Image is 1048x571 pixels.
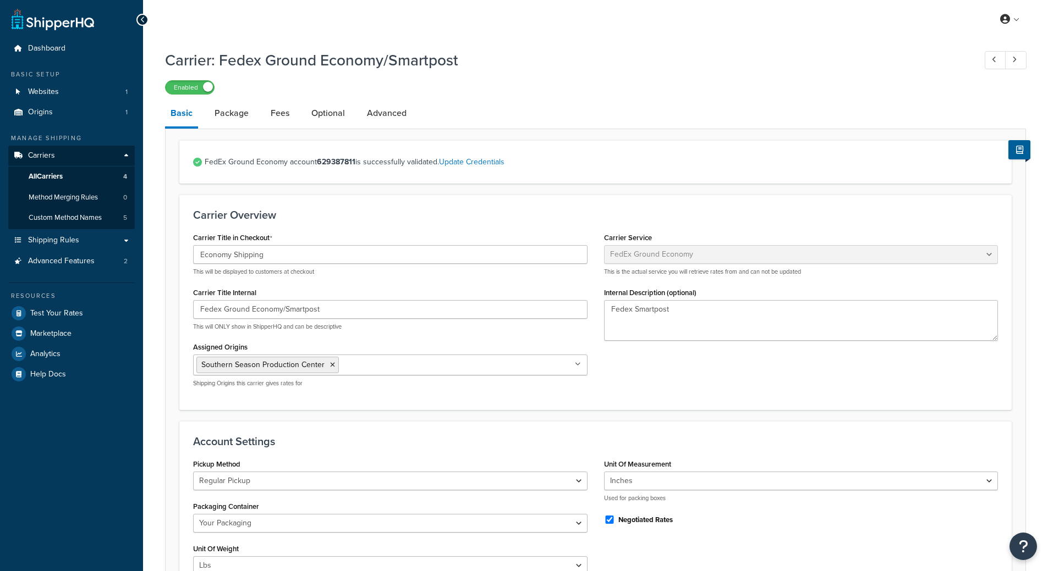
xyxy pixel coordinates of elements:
[125,87,128,97] span: 1
[165,100,198,129] a: Basic
[306,100,350,126] a: Optional
[8,364,135,384] a: Help Docs
[30,329,72,339] span: Marketplace
[193,502,259,511] label: Packaging Container
[8,324,135,343] a: Marketplace
[8,146,135,166] a: Carriers
[193,209,998,221] h3: Carrier Overview
[8,208,135,228] a: Custom Method Names5
[209,100,254,126] a: Package
[8,251,135,271] a: Advanced Features2
[123,172,127,181] span: 4
[193,435,998,447] h3: Account Settings
[201,359,325,370] span: Southern Season Production Center
[604,460,671,468] label: Unit Of Measurement
[125,108,128,117] span: 1
[1005,51,1027,69] a: Next Record
[8,146,135,229] li: Carriers
[8,187,135,208] li: Method Merging Rules
[28,151,55,160] span: Carriers
[29,193,98,202] span: Method Merging Rules
[1009,533,1037,560] button: Open Resource Center
[8,167,135,187] a: AllCarriers4
[8,303,135,323] a: Test Your Rates
[618,515,673,525] label: Negotiated Rates
[604,234,652,242] label: Carrier Service
[30,309,83,318] span: Test Your Rates
[193,545,239,553] label: Unit Of Weight
[123,193,127,202] span: 0
[166,81,214,94] label: Enabled
[265,100,295,126] a: Fees
[8,187,135,208] a: Method Merging Rules0
[604,494,998,502] p: Used for packing boxes
[193,460,240,468] label: Pickup Method
[193,289,256,297] label: Carrier Title Internal
[124,257,128,266] span: 2
[193,323,588,331] p: This will ONLY show in ShipperHQ and can be descriptive
[28,236,79,245] span: Shipping Rules
[8,251,135,271] li: Advanced Features
[193,234,272,242] label: Carrier Title in Checkout
[604,268,998,276] p: This is the actual service you will retrieve rates from and can not be updated
[8,344,135,364] a: Analytics
[604,300,998,341] textarea: Fedex Smartpost
[8,82,135,102] a: Websites1
[28,44,65,53] span: Dashboard
[28,257,95,266] span: Advanced Features
[29,213,102,223] span: Custom Method Names
[604,289,696,297] label: Internal Description (optional)
[8,38,135,59] a: Dashboard
[361,100,412,126] a: Advanced
[123,213,127,223] span: 5
[8,134,135,143] div: Manage Shipping
[8,102,135,123] a: Origins1
[439,156,504,168] a: Update Credentials
[28,87,59,97] span: Websites
[8,102,135,123] li: Origins
[317,156,355,168] strong: 629387811
[30,370,66,379] span: Help Docs
[28,108,53,117] span: Origins
[193,268,588,276] p: This will be displayed to customers at checkout
[1008,140,1030,159] button: Show Help Docs
[193,343,248,351] label: Assigned Origins
[985,51,1006,69] a: Previous Record
[205,154,998,170] span: FedEx Ground Economy account is successfully validated.
[8,70,135,79] div: Basic Setup
[30,350,61,359] span: Analytics
[8,230,135,251] a: Shipping Rules
[29,172,63,181] span: All Carriers
[8,291,135,301] div: Resources
[8,208,135,228] li: Custom Method Names
[8,82,135,102] li: Websites
[193,379,588,387] p: Shipping Origins this carrier gives rates for
[165,49,964,71] h1: Carrier: Fedex Ground Economy/Smartpost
